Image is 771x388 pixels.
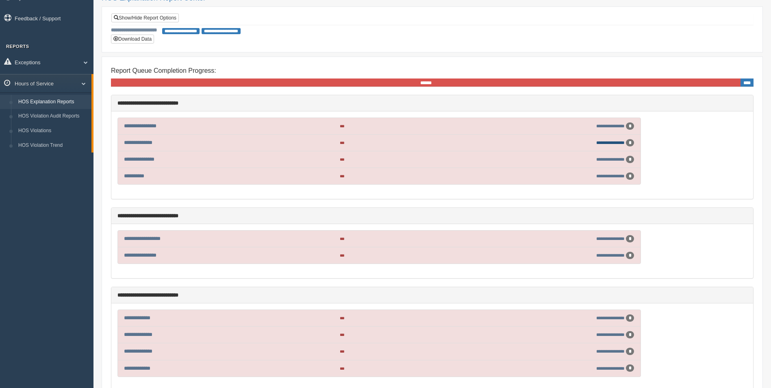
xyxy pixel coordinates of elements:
[15,95,91,109] a: HOS Explanation Reports
[15,124,91,138] a: HOS Violations
[15,138,91,153] a: HOS Violation Trend
[111,35,154,44] button: Download Data
[15,109,91,124] a: HOS Violation Audit Reports
[111,13,179,22] a: Show/Hide Report Options
[111,67,754,74] h4: Report Queue Completion Progress:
